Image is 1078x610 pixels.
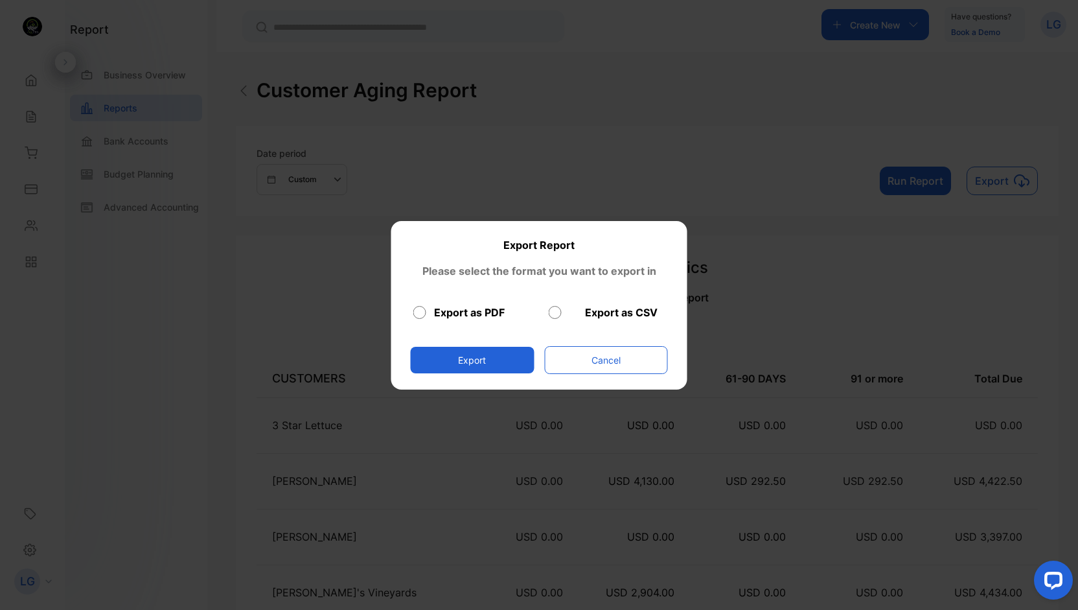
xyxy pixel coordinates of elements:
iframe: LiveChat chat widget [1024,556,1078,610]
div: Export Report [411,237,668,253]
button: Export [411,347,534,373]
label: Export as PDF [434,305,505,320]
p: Please select the format you want to export in [411,253,668,279]
button: Cancel [544,346,668,374]
label: Export as CSV [585,305,658,320]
